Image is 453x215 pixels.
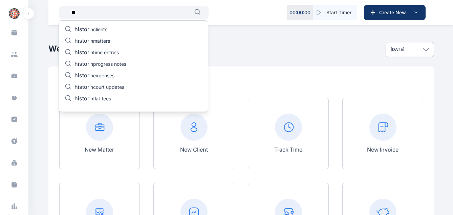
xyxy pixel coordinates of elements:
span: Start Timer [326,9,351,16]
p: Track Time [274,145,302,154]
p: in expenses [74,72,114,80]
p: in time entries [74,49,119,57]
span: histor [74,72,89,79]
span: histor [74,95,89,102]
p: 00 : 00 : 00 [289,9,310,16]
p: in clients [74,26,107,34]
p: in flat fees [74,95,111,103]
p: Quick Actions [59,77,423,87]
span: histor [74,26,89,33]
button: Start Timer [313,5,357,20]
p: New Client [180,145,208,154]
span: histor [74,49,89,56]
p: in matters [74,37,110,45]
p: New Invoice [367,145,398,154]
span: histor [74,83,89,90]
span: histor [74,60,89,67]
button: Create New [364,5,426,20]
span: histor [74,37,89,44]
p: [DATE] [391,47,404,52]
p: in court updates [74,83,124,92]
h2: Welcome, [PERSON_NAME] [48,43,157,54]
p: New Matter [85,145,114,154]
span: Create New [376,9,412,16]
p: in progress notes [74,60,126,69]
